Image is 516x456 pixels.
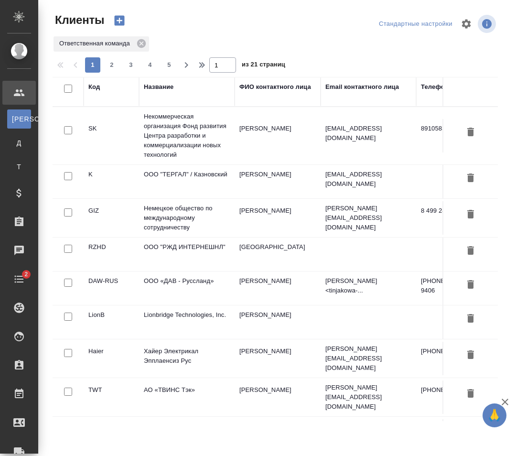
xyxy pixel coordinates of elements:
[421,276,507,295] p: [PHONE_NUMBER], доб. 9406
[483,403,506,427] button: 🙏
[462,170,479,187] button: Удалить
[235,271,321,305] td: [PERSON_NAME]
[325,82,399,92] div: Email контактного лица
[421,385,507,395] p: [PHONE_NUMBER] вн. 121
[139,380,235,414] td: АО «ТВИНС Тэк»
[139,238,235,271] td: ООО "РЖД ИНТЕРНЕШНЛ"
[462,276,479,294] button: Удалить
[325,383,411,412] p: [PERSON_NAME][EMAIL_ADDRESS][DOMAIN_NAME]
[462,124,479,141] button: Удалить
[239,82,311,92] div: ФИО контактного лица
[139,107,235,164] td: Некоммерческая организация Фонд развития Центра разработки и коммерциализации новых технологий
[12,114,26,124] span: [PERSON_NAME]
[325,204,411,232] p: [PERSON_NAME][EMAIL_ADDRESS][DOMAIN_NAME]
[139,271,235,305] td: ООО «ДАВ - Руссланд»
[462,206,479,224] button: Удалить
[139,305,235,339] td: Lionbridge Technologies, Inc.
[12,138,26,148] span: Д
[104,57,119,73] button: 2
[84,238,139,271] td: RZHD
[142,57,158,73] button: 4
[462,242,479,260] button: Удалить
[421,82,505,92] div: Телефон контактного лица
[108,12,131,29] button: Создать
[235,119,321,152] td: [PERSON_NAME]
[123,57,139,73] button: 3
[19,270,33,279] span: 2
[235,238,321,271] td: [GEOGRAPHIC_DATA]
[421,206,507,216] p: 8 499 246 9090
[59,39,133,48] p: Ответственная команда
[142,60,158,70] span: 4
[161,60,177,70] span: 5
[84,165,139,198] td: K
[84,271,139,305] td: DAW-RUS
[84,380,139,414] td: TWT
[235,165,321,198] td: [PERSON_NAME]
[7,157,31,176] a: Т
[242,59,285,73] span: из 21 страниц
[139,165,235,198] td: ООО "ТЕРГАЛ" / Казновский
[325,124,411,143] p: [EMAIL_ADDRESS][DOMAIN_NAME]
[235,419,321,453] td: [PERSON_NAME]
[421,347,507,356] p: [PHONE_NUMBER]
[84,119,139,152] td: SK
[376,17,455,32] div: split button
[7,109,31,129] a: [PERSON_NAME]
[84,201,139,235] td: GIZ
[462,385,479,403] button: Удалить
[84,419,139,453] td: SKF
[478,15,498,33] span: Посмотреть информацию
[123,60,139,70] span: 3
[161,57,177,73] button: 5
[7,133,31,152] a: Д
[421,124,507,133] p: 89105834335
[325,276,411,295] p: [PERSON_NAME] <tinjakowa-...
[54,36,149,52] div: Ответственная команда
[139,342,235,375] td: Хайер Электрикал Эпплаенсиз Рус
[235,380,321,414] td: [PERSON_NAME]
[88,82,100,92] div: Код
[455,12,478,35] span: Настроить таблицу
[2,267,36,291] a: 2
[84,342,139,375] td: Haier
[462,347,479,364] button: Удалить
[144,82,173,92] div: Название
[235,342,321,375] td: [PERSON_NAME]
[325,344,411,373] p: [PERSON_NAME][EMAIL_ADDRESS][DOMAIN_NAME]
[486,405,503,425] span: 🙏
[104,60,119,70] span: 2
[12,162,26,172] span: Т
[53,12,104,28] span: Клиенты
[235,201,321,235] td: [PERSON_NAME]
[462,310,479,328] button: Удалить
[139,419,235,453] td: ООО «СКФ»
[235,305,321,339] td: [PERSON_NAME]
[325,170,411,189] p: [EMAIL_ADDRESS][DOMAIN_NAME]
[139,199,235,237] td: Немецкое общество по международному сотрудничеству
[84,305,139,339] td: LionB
